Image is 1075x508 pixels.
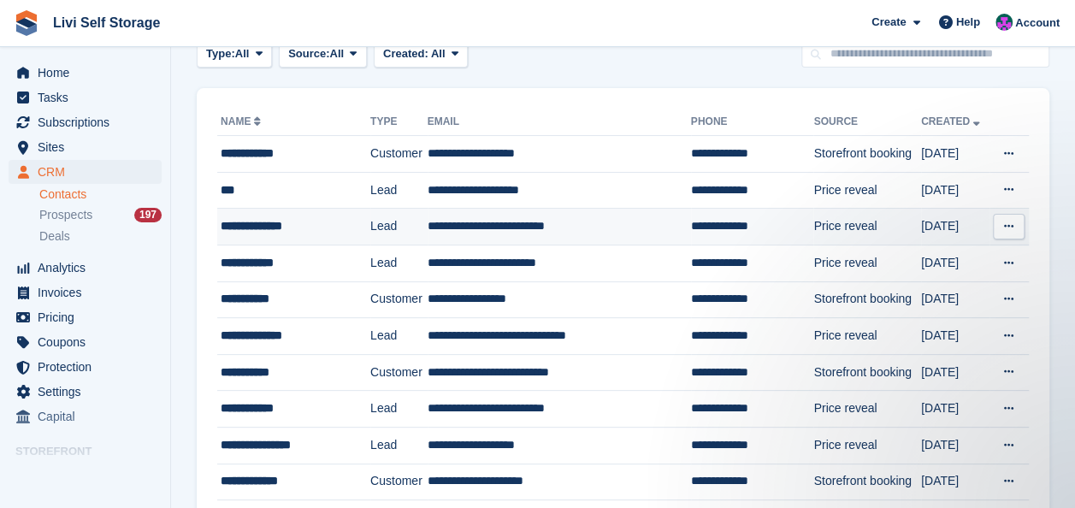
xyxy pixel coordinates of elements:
button: Type: All [197,40,272,68]
span: All [431,47,446,60]
td: [DATE] [921,209,989,245]
button: Created: All [374,40,468,68]
span: Coupons [38,330,140,354]
span: Invoices [38,281,140,304]
td: Customer [370,281,428,318]
td: [DATE] [921,245,989,281]
td: Storefront booking [813,136,920,173]
td: [DATE] [921,318,989,355]
button: Source: All [279,40,367,68]
span: Storefront [15,443,170,460]
span: CRM [38,160,140,184]
td: Lead [370,391,428,428]
a: menu [9,405,162,428]
span: Subscriptions [38,110,140,134]
span: All [235,45,250,62]
span: All [330,45,345,62]
td: Price reveal [813,172,920,209]
th: Phone [691,109,814,136]
td: Customer [370,464,428,500]
span: Analytics [38,256,140,280]
span: Sites [38,135,140,159]
a: menu [9,61,162,85]
a: menu [9,355,162,379]
td: Lead [370,172,428,209]
span: Create [871,14,906,31]
td: [DATE] [921,354,989,391]
a: menu [9,305,162,329]
span: Capital [38,405,140,428]
a: menu [9,256,162,280]
span: Created: [383,47,428,60]
a: menu [9,380,162,404]
td: Lead [370,209,428,245]
td: [DATE] [921,281,989,318]
td: Price reveal [813,209,920,245]
a: menu [9,160,162,184]
th: Source [813,109,920,136]
th: Email [428,109,691,136]
a: menu [9,110,162,134]
td: Lead [370,245,428,281]
span: Online Store [38,464,140,488]
td: [DATE] [921,172,989,209]
td: [DATE] [921,136,989,173]
a: menu [9,281,162,304]
td: Storefront booking [813,281,920,318]
th: Type [370,109,428,136]
span: Settings [38,380,140,404]
span: Account [1015,15,1060,32]
a: menu [9,135,162,159]
img: Graham Cameron [995,14,1013,31]
a: Created [921,115,983,127]
td: Lead [370,318,428,355]
a: Livi Self Storage [46,9,167,37]
td: [DATE] [921,391,989,428]
span: Home [38,61,140,85]
td: Lead [370,427,428,464]
span: Help [956,14,980,31]
div: 197 [134,208,162,222]
a: Contacts [39,186,162,203]
span: Tasks [38,86,140,109]
img: stora-icon-8386f47178a22dfd0bd8f6a31ec36ba5ce8667c1dd55bd0f319d3a0aa187defe.svg [14,10,39,36]
span: Pricing [38,305,140,329]
a: menu [9,464,162,488]
a: Deals [39,227,162,245]
a: menu [9,330,162,354]
td: Storefront booking [813,354,920,391]
td: [DATE] [921,427,989,464]
td: [DATE] [921,464,989,500]
a: Name [221,115,264,127]
td: Customer [370,136,428,173]
a: menu [9,86,162,109]
a: Preview store [141,466,162,487]
td: Storefront booking [813,464,920,500]
td: Price reveal [813,318,920,355]
td: Customer [370,354,428,391]
span: Prospects [39,207,92,223]
span: Type: [206,45,235,62]
span: Deals [39,228,70,245]
a: Prospects 197 [39,206,162,224]
span: Protection [38,355,140,379]
td: Price reveal [813,427,920,464]
td: Price reveal [813,245,920,281]
span: Source: [288,45,329,62]
td: Price reveal [813,391,920,428]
